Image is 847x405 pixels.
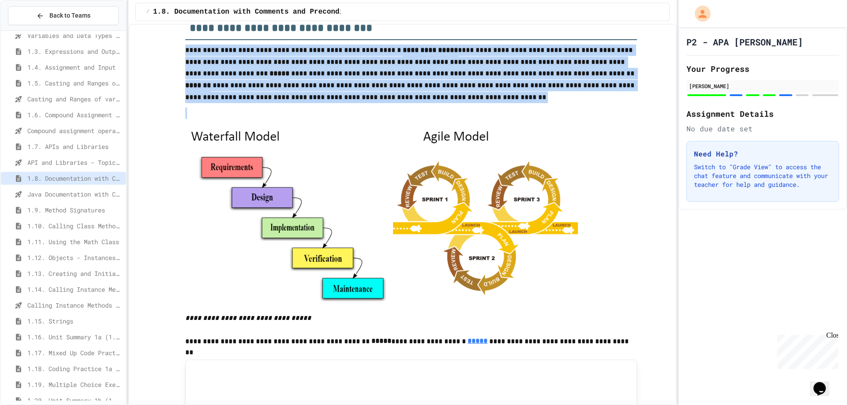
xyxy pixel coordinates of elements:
span: API and Libraries - Topic 1.7 [27,158,122,167]
span: 1.3. Expressions and Output [New] [27,47,122,56]
div: My Account [686,4,713,24]
span: 1.17. Mixed Up Code Practice 1.1-1.6 [27,348,122,357]
span: Calling Instance Methods - Topic 1.14 [27,301,122,310]
span: 1.18. Coding Practice 1a (1.1-1.6) [27,364,122,373]
span: 1.6. Compound Assignment Operators [27,110,122,119]
iframe: chat widget [810,370,838,396]
span: 1.9. Method Signatures [27,205,122,215]
div: No due date set [686,123,839,134]
span: 1.19. Multiple Choice Exercises for Unit 1a (1.1-1.6) [27,380,122,389]
span: Compound assignment operators - Quiz [27,126,122,135]
span: 1.16. Unit Summary 1a (1.1-1.6) [27,332,122,342]
span: 1.12. Objects - Instances of Classes [27,253,122,262]
span: 1.13. Creating and Initializing Objects: Constructors [27,269,122,278]
span: 1.11. Using the Math Class [27,237,122,246]
p: Switch to "Grade View" to access the chat feature and communicate with your teacher for help and ... [694,163,832,189]
span: 1.8. Documentation with Comments and Preconditions [27,174,122,183]
span: 1.8. Documentation with Comments and Preconditions [153,7,365,17]
span: 1.14. Calling Instance Methods [27,285,122,294]
span: Java Documentation with Comments - Topic 1.8 [27,189,122,199]
span: 1.20. Unit Summary 1b (1.7-1.15) [27,396,122,405]
h2: Your Progress [686,63,839,75]
span: 1.10. Calling Class Methods [27,221,122,230]
span: 1.4. Assignment and Input [27,63,122,72]
h1: P2 - APA [PERSON_NAME] [686,36,803,48]
h2: Assignment Details [686,108,839,120]
span: 1.7. APIs and Libraries [27,142,122,151]
h3: Need Help? [694,149,832,159]
button: Back to Teams [8,6,119,25]
div: [PERSON_NAME] [689,82,836,90]
span: Casting and Ranges of variables - Quiz [27,94,122,104]
span: 1.5. Casting and Ranges of Values [27,78,122,88]
span: Back to Teams [49,11,90,20]
span: / [146,8,150,15]
span: Variables and Data Types - Quiz [27,31,122,40]
span: 1.15. Strings [27,316,122,326]
iframe: chat widget [774,331,838,369]
div: Chat with us now!Close [4,4,61,56]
